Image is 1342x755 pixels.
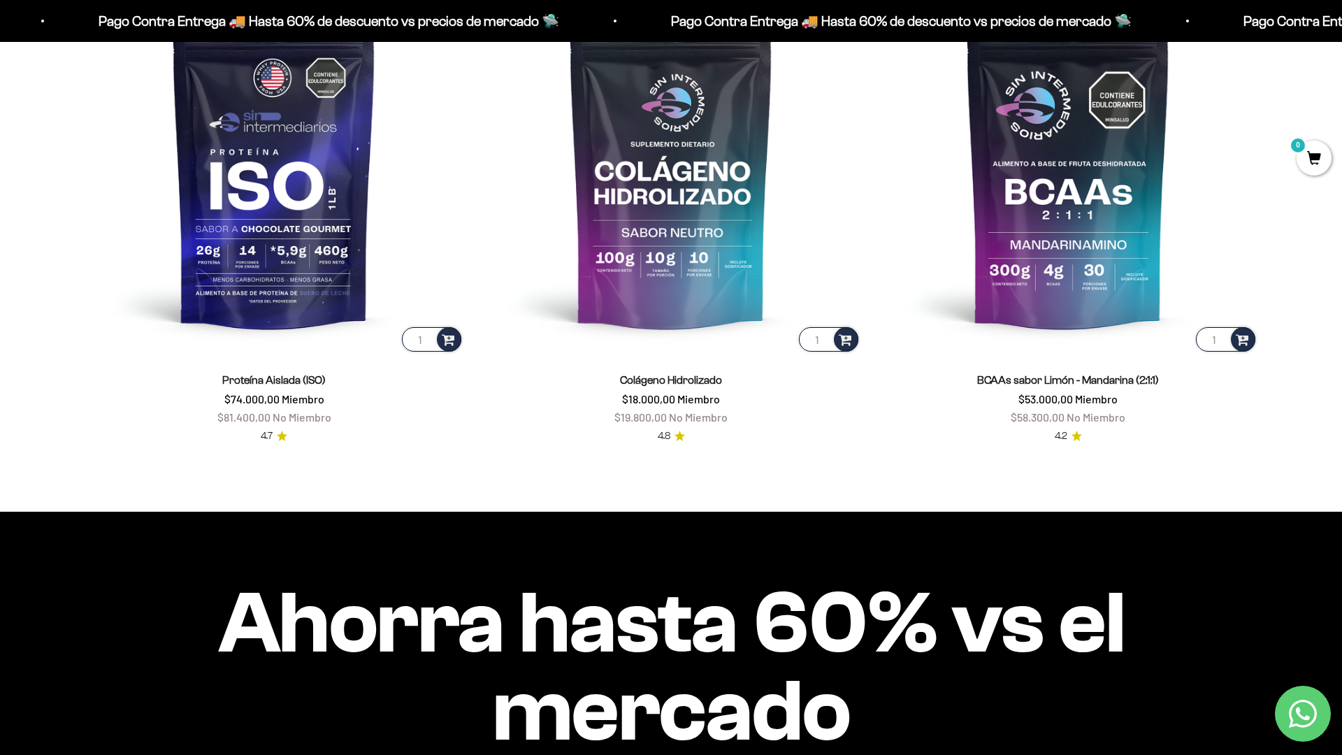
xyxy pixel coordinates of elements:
impact-text: Ahorra hasta 60% vs el mercado [84,579,1258,755]
span: No Miembro [273,410,331,424]
span: $74.000,00 [224,392,280,405]
a: 4.74.7 de 5.0 estrellas [261,429,287,444]
a: Proteína Aislada (ISO) [222,374,326,386]
span: $81.400,00 [217,410,270,424]
span: $58.300,00 [1011,410,1065,424]
span: $18.000,00 [622,392,675,405]
span: No Miembro [1067,410,1125,424]
span: Miembro [677,392,720,405]
span: 4.8 [658,429,670,444]
span: $19.800,00 [614,410,667,424]
span: Miembro [1075,392,1118,405]
span: 4.7 [261,429,273,444]
a: 0 [1297,152,1332,167]
p: Pago Contra Entrega 🚚 Hasta 60% de descuento vs precios de mercado 🛸 [650,10,1111,32]
a: BCAAs sabor Limón - Mandarina (2:1:1) [977,374,1159,386]
span: No Miembro [669,410,728,424]
span: $53.000,00 [1018,392,1073,405]
span: Miembro [282,392,324,405]
p: Pago Contra Entrega 🚚 Hasta 60% de descuento vs precios de mercado 🛸 [78,10,538,32]
a: 4.84.8 de 5.0 estrellas [658,429,685,444]
a: Colágeno Hidrolizado [620,374,722,386]
a: 4.24.2 de 5.0 estrellas [1055,429,1082,444]
span: 4.2 [1055,429,1067,444]
mark: 0 [1290,137,1306,154]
